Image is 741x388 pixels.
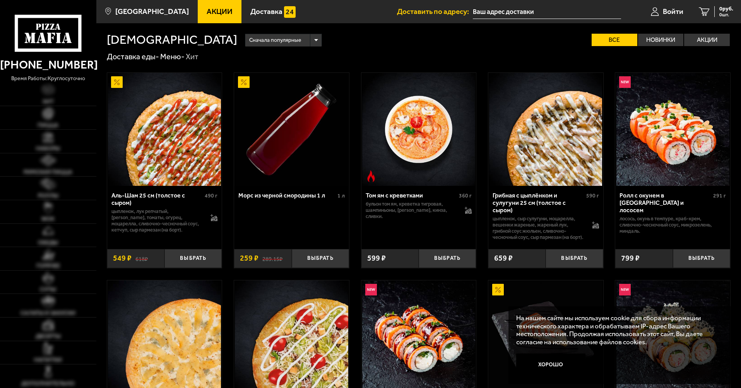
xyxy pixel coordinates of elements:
[135,254,148,262] s: 618 ₽
[489,73,602,186] img: Грибная с цыплёнком и сулугуни 25 см (толстое с сыром)
[362,73,475,186] img: Том ям с креветками
[337,192,345,199] span: 1 л
[492,284,504,295] img: Акционный
[115,8,189,15] span: [GEOGRAPHIC_DATA]
[615,73,730,186] a: НовинкаРолл с окунем в темпуре и лососем
[586,192,599,199] span: 590 г
[493,216,584,240] p: цыпленок, сыр сулугуни, моцарелла, вешенки жареные, жареный лук, грибной соус Жюльен, сливочно-че...
[419,249,476,268] button: Выбрать
[164,249,222,268] button: Выбрать
[366,201,457,220] p: бульон том ям, креветка тигровая, шампиньоны, [PERSON_NAME], кинза, сливки.
[240,254,258,262] span: 259 ₽
[292,249,349,268] button: Выбрать
[234,73,349,186] a: АкционныйМорс из черной смородины 1 л
[207,8,233,15] span: Акции
[36,263,60,269] span: Горячее
[249,33,301,48] span: Сначала популярные
[160,52,185,61] a: Меню-
[638,34,684,46] label: Новинки
[365,284,377,295] img: Новинка
[663,8,683,15] span: Войти
[719,6,733,12] span: 0 руб.
[488,73,603,186] a: Грибная с цыплёнком и сулугуни 25 см (толстое с сыром)
[619,76,631,88] img: Новинка
[361,73,476,186] a: Острое блюдоТом ям с креветками
[621,254,640,262] span: 799 ₽
[616,73,729,186] img: Ролл с окунем в темпуре и лососем
[111,192,203,206] div: Аль-Шам 25 см (толстое с сыром)
[107,73,222,186] a: АкционныйАль-Шам 25 см (толстое с сыром)
[21,310,75,316] span: Салаты и закуски
[619,216,726,234] p: лосось, окунь в темпуре, краб-крем, сливочно-чесночный соус, микрозелень, миндаль.
[34,357,62,363] span: Напитки
[36,333,61,339] span: Десерты
[238,192,335,199] div: Морс из черной смородины 1 л
[238,76,250,88] img: Акционный
[21,381,75,386] span: Дополнительно
[619,192,711,214] div: Ролл с окунем в [GEOGRAPHIC_DATA] и лососем
[619,284,631,295] img: Новинка
[111,208,203,233] p: цыпленок, лук репчатый, [PERSON_NAME], томаты, огурец, моцарелла, сливочно-чесночный соус, кетчуп...
[719,12,733,17] span: 0 шт.
[367,254,386,262] span: 599 ₽
[205,192,217,199] span: 490 г
[459,192,472,199] span: 360 г
[493,192,584,214] div: Грибная с цыплёнком и сулугуни 25 см (толстое с сыром)
[516,354,586,377] button: Хорошо
[40,287,56,292] span: Супы
[43,99,54,105] span: Хит
[284,6,296,18] img: 15daf4d41897b9f0e9f617042186c801.svg
[235,73,348,186] img: Морс из черной смородины 1 л
[24,169,72,175] span: Римская пицца
[262,254,282,262] s: 289.15 ₽
[684,34,730,46] label: Акции
[592,34,637,46] label: Все
[186,52,199,62] div: Хит
[713,192,726,199] span: 291 г
[36,146,60,151] span: Наборы
[38,240,58,246] span: Обеды
[38,193,58,199] span: Роллы
[546,249,603,268] button: Выбрать
[365,170,377,182] img: Острое блюдо
[111,76,123,88] img: Акционный
[41,216,55,222] span: WOK
[38,122,58,128] span: Пицца
[250,8,282,15] span: Доставка
[108,73,221,186] img: Аль-Шам 25 см (толстое с сыром)
[107,52,159,61] a: Доставка еды-
[113,254,132,262] span: 549 ₽
[494,254,513,262] span: 659 ₽
[516,314,719,346] p: На нашем сайте мы используем cookie для сбора информации технического характера и обрабатываем IP...
[473,5,621,19] input: Ваш адрес доставки
[397,8,473,15] span: Доставить по адресу:
[107,34,237,46] h1: [DEMOGRAPHIC_DATA]
[673,249,730,268] button: Выбрать
[366,192,457,199] div: Том ям с креветками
